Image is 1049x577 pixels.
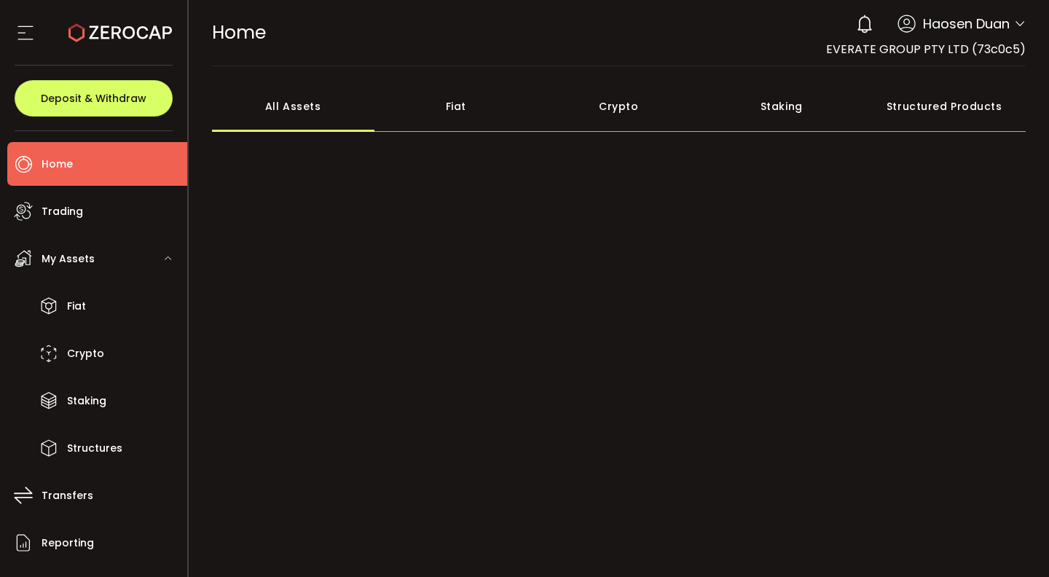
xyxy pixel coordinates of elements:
span: Trading [42,201,83,222]
span: Staking [67,390,106,412]
span: Transfers [42,485,93,506]
div: All Assets [212,81,375,132]
span: My Assets [42,248,95,270]
div: Structured Products [863,81,1026,132]
button: Deposit & Withdraw [15,80,173,117]
div: Staking [700,81,863,132]
span: Fiat [67,296,86,317]
div: Crypto [538,81,701,132]
span: Structures [67,438,122,459]
span: Home [212,20,266,45]
span: Deposit & Withdraw [41,93,146,103]
span: Crypto [67,343,104,364]
span: Haosen Duan [923,14,1010,34]
span: EVERATE GROUP PTY LTD (73c0c5) [826,41,1026,58]
span: Home [42,154,73,175]
span: Reporting [42,533,94,554]
div: Fiat [374,81,538,132]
